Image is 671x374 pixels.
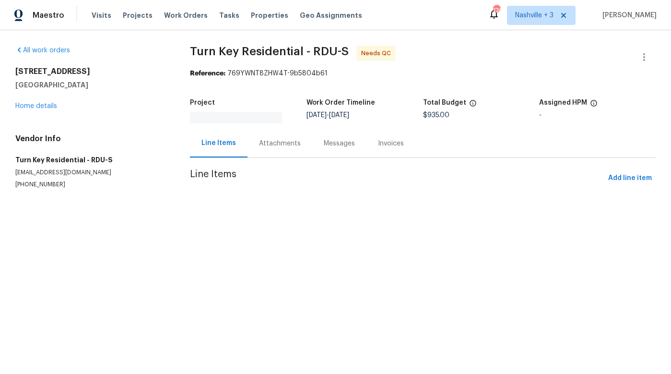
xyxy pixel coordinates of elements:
span: Needs QC [361,48,395,58]
span: Visits [92,11,111,20]
span: [PERSON_NAME] [599,11,657,20]
div: 769YWNT8ZHW4T-9b5804b61 [190,69,656,78]
span: Projects [123,11,153,20]
span: Geo Assignments [300,11,362,20]
a: All work orders [15,47,70,54]
h5: Assigned HPM [539,99,587,106]
h4: Vendor Info [15,134,167,144]
b: Reference: [190,70,225,77]
a: Home details [15,103,57,109]
p: [PHONE_NUMBER] [15,181,167,189]
span: The hpm assigned to this work order. [590,99,598,112]
h5: Turn Key Residential - RDU-S [15,155,167,165]
span: Tasks [219,12,239,19]
div: Messages [324,139,355,148]
h5: Total Budget [423,99,466,106]
div: Line Items [201,138,236,148]
span: Turn Key Residential - RDU-S [190,46,349,57]
span: The total cost of line items that have been proposed by Opendoor. This sum includes line items th... [469,99,477,112]
h5: [GEOGRAPHIC_DATA] [15,80,167,90]
div: - [539,112,656,119]
div: Invoices [378,139,404,148]
span: Work Orders [164,11,208,20]
span: - [306,112,349,119]
span: Line Items [190,169,604,187]
span: $935.00 [423,112,449,119]
h5: Work Order Timeline [306,99,375,106]
span: Properties [251,11,288,20]
span: Nashville + 3 [515,11,553,20]
span: [DATE] [329,112,349,119]
h5: Project [190,99,215,106]
span: Add line item [608,172,652,184]
button: Add line item [604,169,656,187]
h2: [STREET_ADDRESS] [15,67,167,76]
p: [EMAIL_ADDRESS][DOMAIN_NAME] [15,169,167,177]
div: 174 [493,6,500,15]
span: Maestro [33,11,64,20]
div: Attachments [259,139,301,148]
span: [DATE] [306,112,327,119]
